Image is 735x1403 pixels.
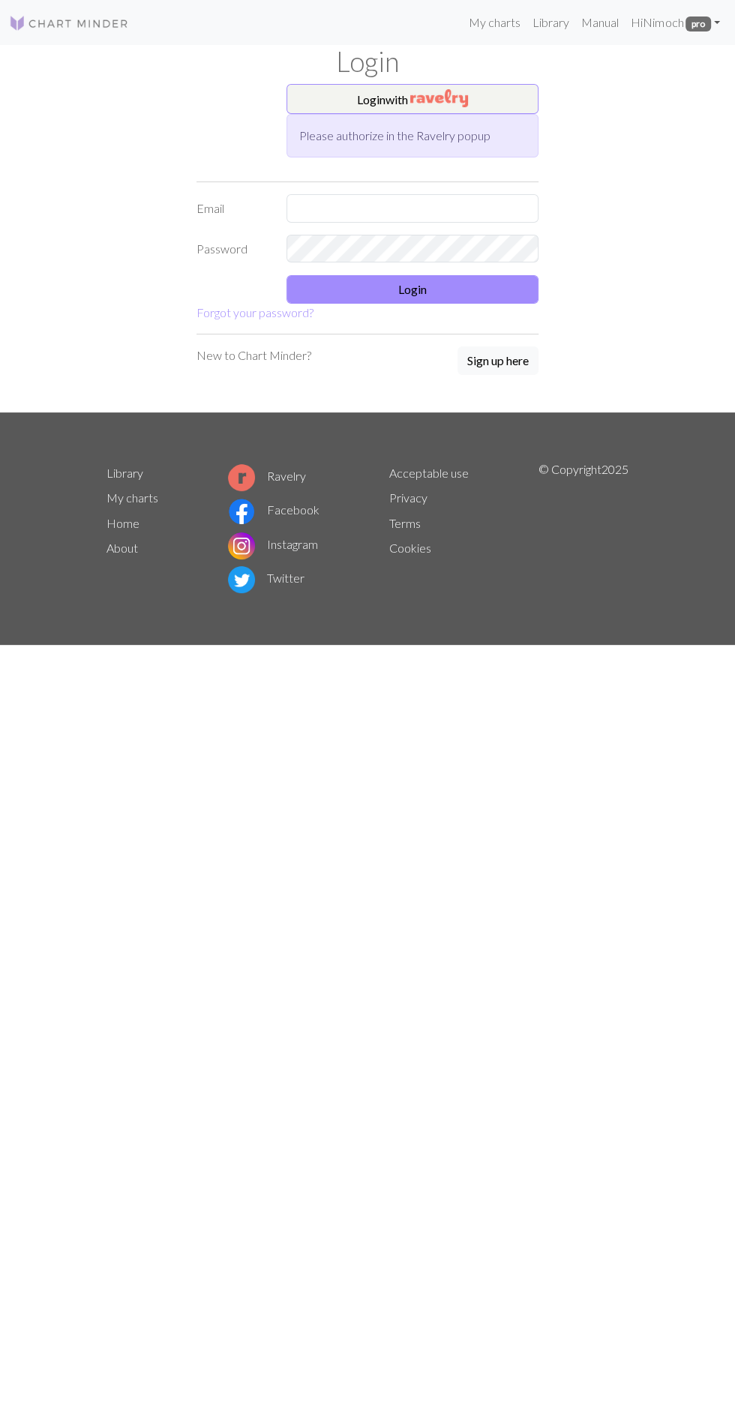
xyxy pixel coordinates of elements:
p: New to Chart Minder? [196,346,311,364]
button: Sign up here [457,346,538,375]
label: Password [187,235,277,263]
button: Login [286,275,538,304]
span: pro [685,16,711,31]
a: Acceptable use [389,466,469,480]
a: Library [526,7,575,37]
a: My charts [106,490,158,505]
a: My charts [463,7,526,37]
a: Terms [389,516,421,530]
img: Ravelry logo [228,464,255,491]
div: Please authorize in the Ravelry popup [286,114,538,157]
img: Ravelry [410,89,468,107]
label: Email [187,194,277,223]
img: Facebook logo [228,498,255,525]
p: © Copyright 2025 [538,460,628,597]
a: About [106,541,138,555]
a: Twitter [228,571,304,585]
img: Logo [9,14,129,32]
a: Library [106,466,143,480]
img: Twitter logo [228,566,255,593]
a: Sign up here [457,346,538,376]
a: Manual [575,7,625,37]
a: Facebook [228,502,319,517]
img: Instagram logo [228,532,255,559]
a: Cookies [389,541,431,555]
button: Loginwith [286,84,538,114]
a: HiNimoch pro [625,7,726,37]
a: Ravelry [228,469,306,483]
a: Home [106,516,139,530]
a: Instagram [228,537,318,551]
h1: Login [97,45,637,78]
a: Forgot your password? [196,305,313,319]
a: Privacy [389,490,427,505]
